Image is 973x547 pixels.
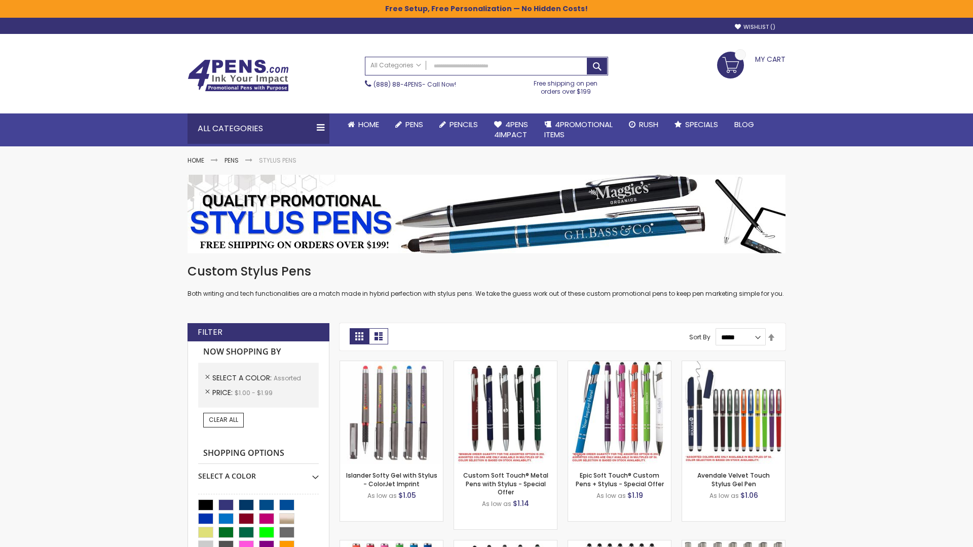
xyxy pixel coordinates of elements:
[621,113,666,136] a: Rush
[454,361,557,464] img: Custom Soft Touch® Metal Pens with Stylus-Assorted
[340,361,443,369] a: Islander Softy Gel with Stylus - ColorJet Imprint-Assorted
[666,113,726,136] a: Specials
[188,156,204,165] a: Home
[203,413,244,427] a: Clear All
[734,119,754,130] span: Blog
[431,113,486,136] a: Pencils
[373,80,456,89] span: - Call Now!
[450,119,478,130] span: Pencils
[188,175,785,253] img: Stylus Pens
[568,361,671,369] a: 4P-MS8B-Assorted
[576,471,664,488] a: Epic Soft Touch® Custom Pens + Stylus - Special Offer
[212,387,235,398] span: Price
[596,491,626,500] span: As low as
[568,361,671,464] img: 4P-MS8B-Assorted
[740,490,758,500] span: $1.06
[454,361,557,369] a: Custom Soft Touch® Metal Pens with Stylus-Assorted
[198,341,319,363] strong: Now Shopping by
[494,119,528,140] span: 4Pens 4impact
[367,491,397,500] span: As low as
[682,361,785,464] img: Avendale Velvet Touch Stylus Gel Pen-Assorted
[682,361,785,369] a: Avendale Velvet Touch Stylus Gel Pen-Assorted
[235,388,273,397] span: $1.00 - $1.99
[209,415,238,424] span: Clear All
[350,328,369,344] strong: Grid
[224,156,239,165] a: Pens
[709,491,739,500] span: As low as
[274,374,301,382] span: Assorted
[198,327,222,338] strong: Filter
[513,498,529,509] span: $1.14
[486,113,536,146] a: 4Pens4impact
[536,113,621,146] a: 4PROMOTIONALITEMS
[387,113,431,136] a: Pens
[398,490,416,500] span: $1.05
[697,471,770,488] a: Avendale Velvet Touch Stylus Gel Pen
[346,471,437,488] a: Islander Softy Gel with Stylus - ColorJet Imprint
[689,333,710,341] label: Sort By
[639,119,658,130] span: Rush
[188,263,785,298] div: Both writing and tech functionalities are a match made in hybrid perfection with stylus pens. We ...
[523,75,609,96] div: Free shipping on pen orders over $199
[259,156,296,165] strong: Stylus Pens
[188,113,329,144] div: All Categories
[198,464,319,481] div: Select A Color
[198,443,319,464] strong: Shopping Options
[544,119,613,140] span: 4PROMOTIONAL ITEMS
[340,361,443,464] img: Islander Softy Gel with Stylus - ColorJet Imprint-Assorted
[188,59,289,92] img: 4Pens Custom Pens and Promotional Products
[340,113,387,136] a: Home
[685,119,718,130] span: Specials
[405,119,423,130] span: Pens
[188,263,785,280] h1: Custom Stylus Pens
[358,119,379,130] span: Home
[482,499,511,508] span: As low as
[365,57,426,74] a: All Categories
[373,80,422,89] a: (888) 88-4PENS
[627,490,643,500] span: $1.19
[726,113,762,136] a: Blog
[212,373,274,383] span: Select A Color
[735,23,775,31] a: Wishlist
[370,61,421,69] span: All Categories
[463,471,548,496] a: Custom Soft Touch® Metal Pens with Stylus - Special Offer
